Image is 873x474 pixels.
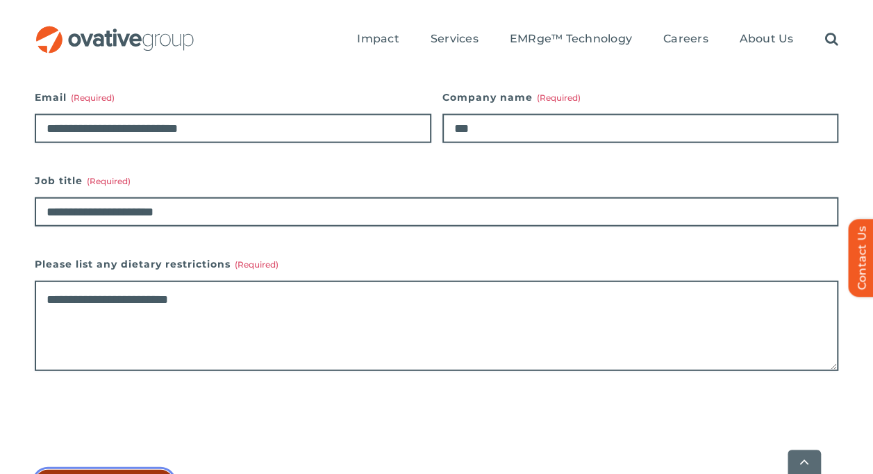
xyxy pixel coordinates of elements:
a: Impact [357,32,399,47]
nav: Menu [357,17,838,62]
a: OG_Full_horizontal_RGB [35,24,195,38]
span: (Required) [71,92,115,103]
a: Careers [663,32,708,47]
span: Careers [663,32,708,46]
a: EMRge™ Technology [510,32,632,47]
span: About Us [739,32,793,46]
a: Services [431,32,479,47]
label: Please list any dietary restrictions [35,254,838,274]
span: Impact [357,32,399,46]
span: EMRge™ Technology [510,32,632,46]
label: Email [35,88,431,107]
span: (Required) [537,92,581,103]
label: Job title [35,171,838,190]
label: Company name [442,88,839,107]
span: (Required) [87,176,131,186]
a: About Us [739,32,793,47]
span: (Required) [235,259,278,270]
span: Services [431,32,479,46]
iframe: reCAPTCHA [35,399,246,453]
a: Search [824,32,838,47]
